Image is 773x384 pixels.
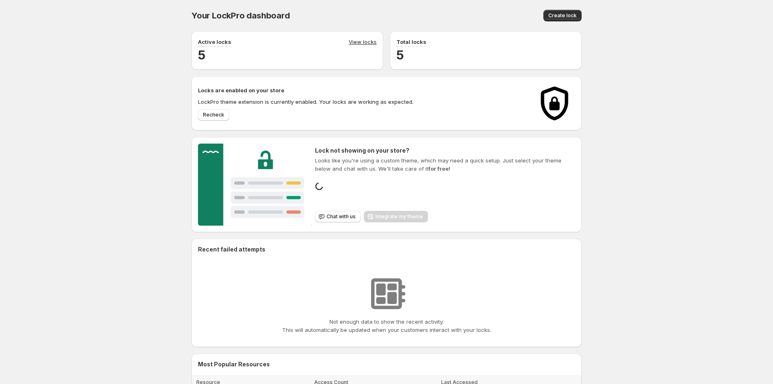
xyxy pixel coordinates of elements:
[366,273,407,314] img: No resources found
[198,98,526,106] p: LockPro theme extension is currently enabled. Your locks are working as expected.
[191,11,290,21] span: Your LockPro dashboard
[198,144,312,226] img: Customer support
[315,156,575,173] p: Looks like you're using a custom theme, which may need a quick setup. Just select your theme belo...
[198,360,575,368] h2: Most Popular Resources
[396,38,426,46] p: Total locks
[327,213,356,220] span: Chat with us
[282,318,491,334] p: Not enough data to show the recent activity. This will automatically be updated when your custome...
[548,12,577,19] span: Create lock
[203,112,224,118] span: Recheck
[315,211,361,222] button: Chat with us
[198,47,377,63] h2: 5
[315,146,575,155] h2: Lock not showing on your store?
[198,245,265,254] h2: Recent failed attempts
[198,109,229,121] button: Recheck
[543,10,582,21] button: Create lock
[198,38,231,46] p: Active locks
[198,86,526,94] h2: Locks are enabled on your store
[428,165,450,172] strong: for free!
[396,47,575,63] h2: 5
[349,38,377,47] a: View locks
